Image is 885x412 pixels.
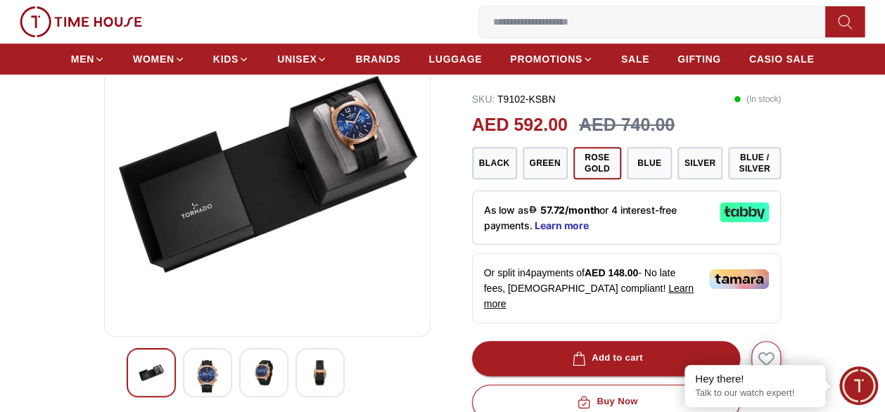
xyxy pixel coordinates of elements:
[213,46,249,72] a: KIDS
[749,52,815,66] span: CASIO SALE
[510,46,593,72] a: PROMOTIONS
[195,360,220,392] img: Tornado Lumina Chronosphere Men's Black Dial Chronograph Watch - T9102-BLEB
[251,360,276,385] img: Tornado Lumina Chronosphere Men's Black Dial Chronograph Watch - T9102-BLEB
[133,46,185,72] a: WOMEN
[277,52,317,66] span: UNISEX
[472,253,782,323] div: Or split in 4 payments of - No late fees, [DEMOGRAPHIC_DATA] compliant!
[428,46,482,72] a: LUGGAGE
[355,52,400,66] span: BRANDS
[677,147,722,179] button: Silver
[472,94,495,105] span: SKU :
[472,112,568,139] h2: AED 592.00
[139,360,164,385] img: Tornado Lumina Chronosphere Men's Black Dial Chronograph Watch - T9102-BLEB
[510,52,582,66] span: PROMOTIONS
[355,46,400,72] a: BRANDS
[695,372,815,386] div: Hey there!
[307,360,333,385] img: Tornado Lumina Chronosphere Men's Black Dial Chronograph Watch - T9102-BLEB
[734,92,781,106] p: ( In stock )
[472,341,741,376] button: Add to cart
[277,46,327,72] a: UNISEX
[116,22,419,325] img: Tornado Lumina Chronosphere Men's Black Dial Chronograph Watch - T9102-BLEB
[472,147,517,179] button: Black
[574,394,637,410] div: Buy Now
[20,6,142,37] img: ...
[621,52,649,66] span: SALE
[585,267,638,278] span: AED 148.00
[472,92,556,106] p: T9102-KSBN
[71,52,94,66] span: MEN
[709,269,769,289] img: Tamara
[728,147,781,179] button: Blue / Silver
[133,52,174,66] span: WOMEN
[213,52,238,66] span: KIDS
[839,366,878,405] div: Chat Widget
[573,147,621,179] button: Rose Gold
[749,46,815,72] a: CASIO SALE
[71,46,105,72] a: MEN
[677,52,721,66] span: GIFTING
[695,387,815,399] p: Talk to our watch expert!
[621,46,649,72] a: SALE
[677,46,721,72] a: GIFTING
[579,112,675,139] h3: AED 740.00
[523,147,568,179] button: Green
[484,283,694,309] span: Learn more
[428,52,482,66] span: LUGGAGE
[627,147,672,179] button: Blue
[569,350,643,366] div: Add to cart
